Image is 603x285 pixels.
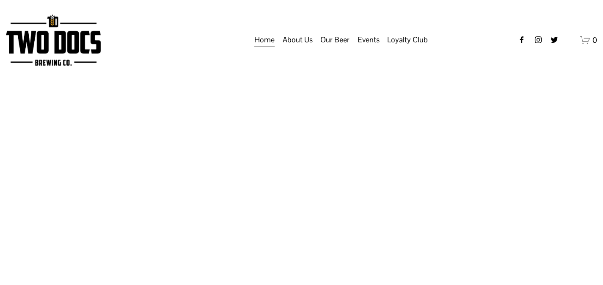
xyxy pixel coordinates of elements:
[283,32,313,48] a: folder dropdown
[6,152,597,201] h1: Beer is Art.
[518,36,526,44] a: Facebook
[320,32,350,48] a: folder dropdown
[6,14,101,66] img: Two Docs Brewing Co.
[358,33,380,47] span: Events
[550,36,559,44] a: twitter-unauth
[387,32,428,48] a: folder dropdown
[387,33,428,47] span: Loyalty Club
[254,32,275,48] a: Home
[534,36,542,44] a: instagram-unauth
[592,35,597,45] span: 0
[283,33,313,47] span: About Us
[320,33,350,47] span: Our Beer
[358,32,380,48] a: folder dropdown
[580,35,597,45] a: 0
